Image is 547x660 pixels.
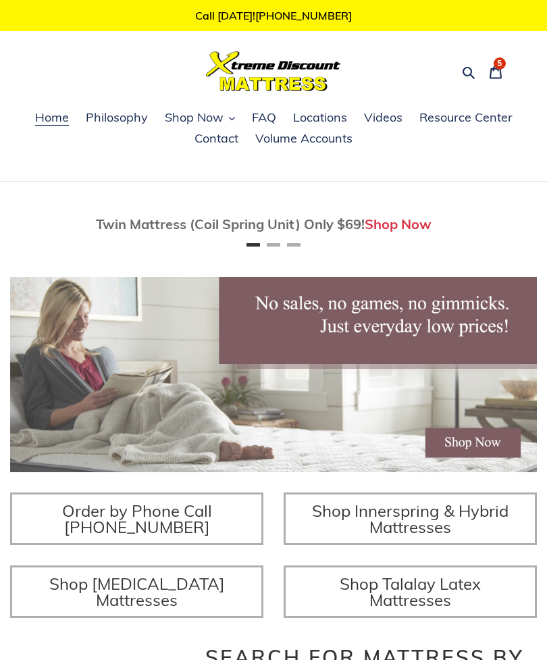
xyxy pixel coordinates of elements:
a: Philosophy [79,108,155,128]
a: Home [28,108,76,128]
a: Shop Talalay Latex Mattresses [284,565,537,618]
span: Volume Accounts [255,130,353,147]
a: FAQ [245,108,283,128]
span: Shop [MEDICAL_DATA] Mattresses [49,574,225,610]
a: [PHONE_NUMBER] [255,9,352,22]
img: Xtreme Discount Mattress [206,51,341,91]
a: Shop [MEDICAL_DATA] Mattresses [10,565,263,618]
a: Videos [357,108,409,128]
span: Order by Phone Call [PHONE_NUMBER] [62,501,212,537]
a: Volume Accounts [249,129,359,149]
span: Philosophy [86,109,148,126]
a: Locations [286,108,354,128]
button: Shop Now [158,108,242,128]
a: 5 [481,55,510,87]
button: Page 3 [287,243,301,247]
span: Twin Mattress (Coil Spring Unit) Only $69! [96,215,365,232]
span: Shop Talalay Latex Mattresses [340,574,481,610]
span: Videos [364,109,402,126]
span: Contact [194,130,238,147]
span: FAQ [252,109,276,126]
a: Shop Now [365,215,432,232]
span: Shop Now [165,109,224,126]
span: 5 [497,59,502,68]
a: Contact [188,129,245,149]
a: Order by Phone Call [PHONE_NUMBER] [10,492,263,545]
span: Resource Center [419,109,513,126]
button: Page 2 [267,243,280,247]
span: Home [35,109,69,126]
a: Resource Center [413,108,519,128]
a: Shop Innerspring & Hybrid Mattresses [284,492,537,545]
img: herobannermay2022-1652879215306_1200x.jpg [10,277,537,472]
button: Page 1 [246,243,260,247]
span: Locations [293,109,347,126]
span: Shop Innerspring & Hybrid Mattresses [312,501,509,537]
